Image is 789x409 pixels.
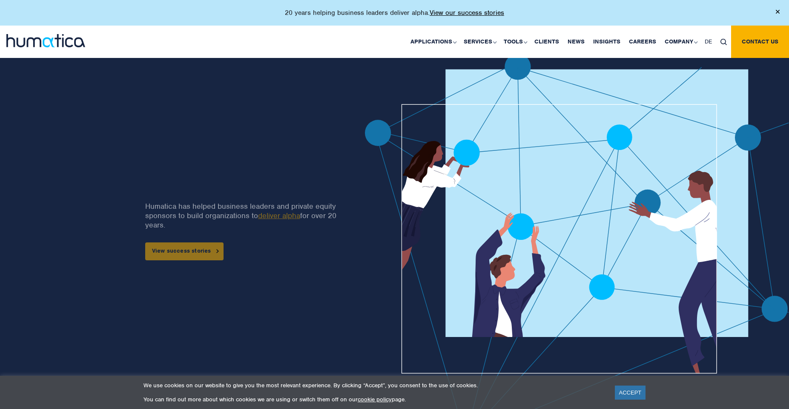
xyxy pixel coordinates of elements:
[499,26,530,58] a: Tools
[459,26,499,58] a: Services
[358,396,392,403] a: cookie policy
[145,202,337,230] p: Humatica has helped business leaders and private equity sponsors to build organizations to for ov...
[660,26,700,58] a: Company
[258,211,300,220] a: deliver alpha
[705,38,712,45] span: DE
[6,34,85,47] img: logo
[563,26,589,58] a: News
[406,26,459,58] a: Applications
[700,26,716,58] a: DE
[430,9,504,17] a: View our success stories
[145,242,224,260] a: View success stories
[589,26,625,58] a: Insights
[285,9,504,17] p: 20 years helping business leaders deliver alpha.
[731,26,789,58] a: Contact us
[530,26,563,58] a: Clients
[143,396,604,403] p: You can find out more about which cookies we are using or switch them off on our page.
[615,386,646,400] a: ACCEPT
[216,249,219,253] img: arrowicon
[143,382,604,389] p: We use cookies on our website to give you the most relevant experience. By clicking “Accept”, you...
[625,26,660,58] a: Careers
[720,39,727,45] img: search_icon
